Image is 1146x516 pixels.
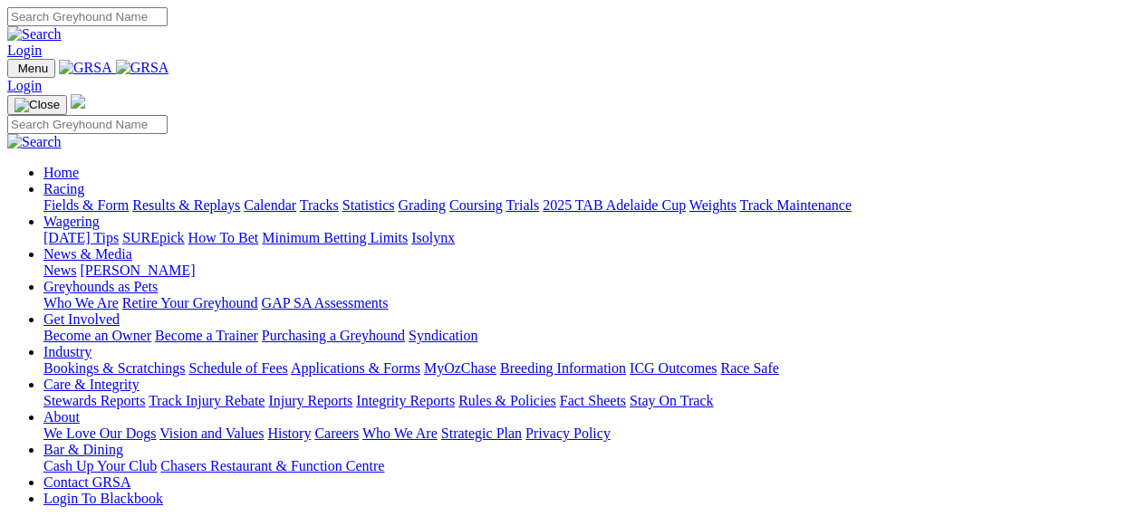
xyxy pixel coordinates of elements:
[43,263,76,278] a: News
[525,425,611,441] a: Privacy Policy
[449,197,503,213] a: Coursing
[43,230,1139,246] div: Wagering
[43,344,91,359] a: Industry
[411,230,455,245] a: Isolynx
[43,311,120,327] a: Get Involved
[262,295,389,311] a: GAP SA Assessments
[43,181,84,196] a: Racing
[267,425,311,441] a: History
[342,197,395,213] a: Statistics
[122,295,258,311] a: Retire Your Greyhound
[500,360,626,376] a: Breeding Information
[630,360,717,376] a: ICG Outcomes
[7,134,62,150] img: Search
[399,197,446,213] a: Grading
[43,377,140,392] a: Care & Integrity
[7,115,168,134] input: Search
[122,230,184,245] a: SUREpick
[409,328,477,343] a: Syndication
[43,409,80,425] a: About
[543,197,686,213] a: 2025 TAB Adelaide Cup
[43,458,157,473] a: Cash Up Your Club
[356,393,455,408] a: Integrity Reports
[7,7,168,26] input: Search
[43,474,130,490] a: Contact GRSA
[43,246,132,262] a: News & Media
[43,360,1139,377] div: Industry
[689,197,737,213] a: Weights
[7,95,67,115] button: Toggle navigation
[362,425,438,441] a: Who We Are
[116,60,169,76] img: GRSA
[7,59,55,78] button: Toggle navigation
[43,328,1139,344] div: Get Involved
[43,458,1139,474] div: Bar & Dining
[314,425,359,441] a: Careers
[262,328,405,343] a: Purchasing a Greyhound
[630,393,713,408] a: Stay On Track
[720,360,778,376] a: Race Safe
[43,360,185,376] a: Bookings & Scratchings
[43,263,1139,279] div: News & Media
[132,197,240,213] a: Results & Replays
[300,197,339,213] a: Tracks
[43,214,100,229] a: Wagering
[18,62,48,75] span: Menu
[244,197,296,213] a: Calendar
[43,295,1139,311] div: Greyhounds as Pets
[43,425,1139,442] div: About
[43,425,156,441] a: We Love Our Dogs
[268,393,352,408] a: Injury Reports
[14,98,60,112] img: Close
[43,328,151,343] a: Become an Owner
[43,279,158,294] a: Greyhounds as Pets
[188,360,287,376] a: Schedule of Fees
[43,393,1139,409] div: Care & Integrity
[560,393,626,408] a: Fact Sheets
[506,197,539,213] a: Trials
[458,393,556,408] a: Rules & Policies
[43,230,119,245] a: [DATE] Tips
[59,60,112,76] img: GRSA
[262,230,408,245] a: Minimum Betting Limits
[43,442,123,457] a: Bar & Dining
[43,491,163,506] a: Login To Blackbook
[43,197,129,213] a: Fields & Form
[188,230,259,245] a: How To Bet
[43,165,79,180] a: Home
[740,197,852,213] a: Track Maintenance
[149,393,265,408] a: Track Injury Rebate
[155,328,258,343] a: Become a Trainer
[159,425,264,441] a: Vision and Values
[43,393,145,408] a: Stewards Reports
[71,94,85,109] img: logo-grsa-white.png
[43,197,1139,214] div: Racing
[7,43,42,58] a: Login
[80,263,195,278] a: [PERSON_NAME]
[160,458,384,473] a: Chasers Restaurant & Function Centre
[7,26,62,43] img: Search
[291,360,420,376] a: Applications & Forms
[7,78,42,93] a: Login
[43,295,119,311] a: Who We Are
[424,360,496,376] a: MyOzChase
[441,425,522,441] a: Strategic Plan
